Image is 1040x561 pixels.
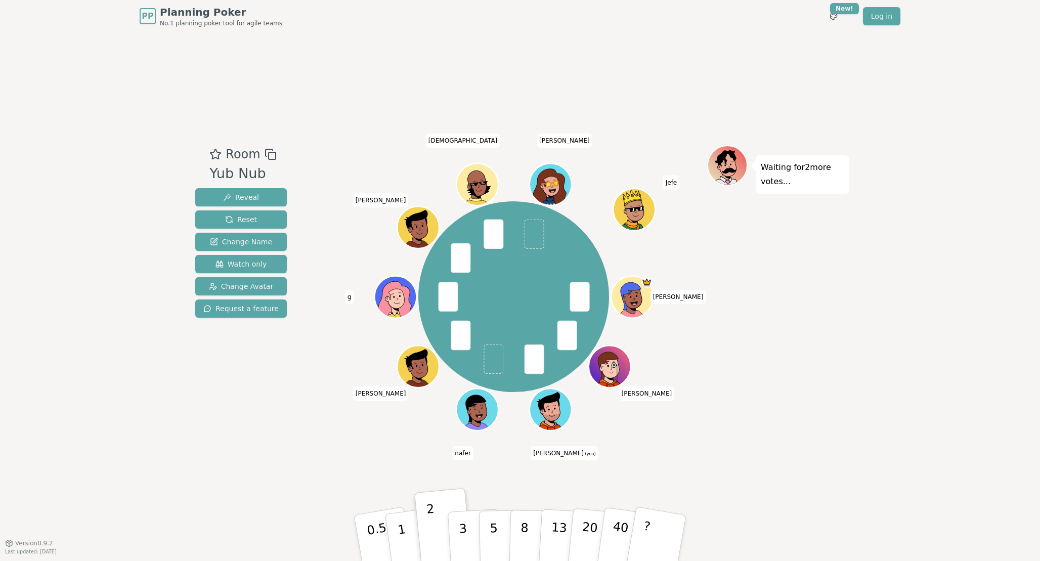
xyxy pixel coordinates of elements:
span: (you) [584,452,596,456]
button: Click to change your avatar [531,390,570,429]
a: Log in [863,7,900,25]
div: Yub Nub [209,163,276,184]
span: Room [226,145,260,163]
span: Version 0.9.2 [15,539,53,547]
span: Change Name [210,237,272,247]
p: Waiting for 2 more votes... [761,160,844,189]
span: Click to change your name [663,175,680,189]
button: Reveal [195,188,287,206]
span: Click to change your name [651,290,706,304]
button: Version0.9.2 [5,539,53,547]
span: Click to change your name [353,193,409,207]
span: Jon is the host [641,277,652,288]
span: No.1 planning poker tool for agile teams [160,19,282,27]
button: Watch only [195,255,287,273]
a: PPPlanning PokerNo.1 planning poker tool for agile teams [140,5,282,27]
span: Click to change your name [426,133,500,147]
div: New! [830,3,859,14]
span: PP [142,10,153,22]
button: New! [825,7,843,25]
span: Click to change your name [353,386,409,401]
p: 2 [426,502,439,557]
span: Last updated: [DATE] [5,549,57,554]
button: Add as favourite [209,145,222,163]
span: Click to change your name [619,386,675,401]
button: Change Avatar [195,277,287,295]
span: Click to change your name [531,446,598,460]
span: Change Avatar [209,281,274,291]
span: Request a feature [203,304,279,314]
button: Reset [195,210,287,229]
span: Watch only [215,259,267,269]
span: Click to change your name [345,290,354,304]
span: Reveal [223,192,259,202]
span: Click to change your name [537,133,592,147]
span: Click to change your name [452,446,473,460]
span: Planning Poker [160,5,282,19]
button: Request a feature [195,299,287,318]
span: Reset [225,214,257,225]
button: Change Name [195,233,287,251]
